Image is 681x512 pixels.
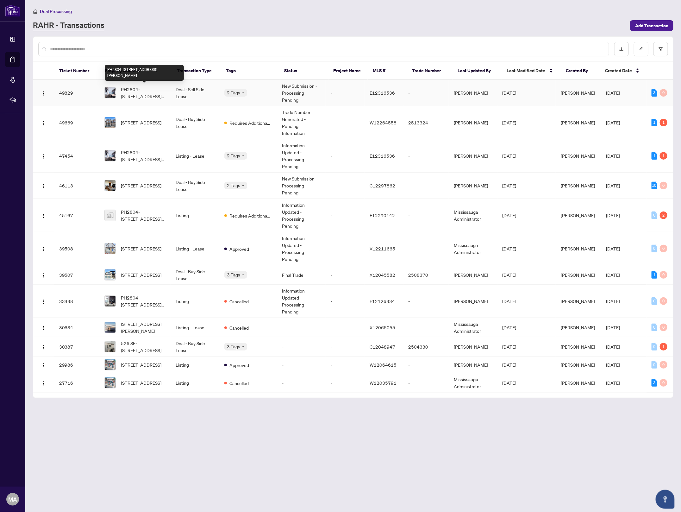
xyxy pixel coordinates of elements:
span: [DATE] [606,120,620,125]
span: [PERSON_NAME] [561,153,595,159]
span: 3 Tags [227,271,240,278]
th: Created Date [600,62,646,80]
span: [PERSON_NAME] [561,212,595,218]
td: [PERSON_NAME] [449,173,497,199]
td: 47454 [54,139,99,173]
td: 30634 [54,318,99,337]
button: download [614,42,629,56]
img: Logo [41,213,46,218]
td: 2504330 [403,337,449,357]
span: [PERSON_NAME] [561,325,595,330]
img: Logo [41,326,46,331]
button: Logo [38,243,48,254]
span: X12211665 [370,246,395,251]
span: [DATE] [606,153,620,159]
td: Listing - Lease [171,232,219,265]
span: [DATE] [503,380,516,386]
td: - [326,80,365,106]
span: [STREET_ADDRESS] [121,119,161,126]
td: - [277,357,326,373]
span: E12290142 [370,212,395,218]
img: thumbnail-img [105,210,116,221]
img: thumbnail-img [105,269,116,280]
td: - [403,232,449,265]
th: Created By [561,62,600,80]
span: [DATE] [606,90,620,96]
img: Logo [41,363,46,368]
span: W12064615 [370,362,397,368]
td: Mississauga Administrator [449,199,497,232]
span: [PERSON_NAME] [561,362,595,368]
span: [DATE] [503,183,516,188]
button: Logo [38,210,48,220]
span: down [241,273,245,276]
span: Approved [229,362,249,369]
th: Trade Number [407,62,453,80]
span: PH2804-[STREET_ADDRESS][PERSON_NAME] [121,294,166,308]
span: Cancelled [229,380,249,387]
td: Deal - Sell Side Lease [171,80,219,106]
td: 49669 [54,106,99,139]
td: - [326,173,365,199]
td: - [326,199,365,232]
div: 0 [660,271,667,279]
span: Cancelled [229,324,249,331]
span: [STREET_ADDRESS] [121,182,161,189]
img: Logo [41,299,46,304]
td: - [326,285,365,318]
span: [DATE] [606,325,620,330]
td: - [277,373,326,393]
button: Logo [38,342,48,352]
td: [PERSON_NAME] [449,139,497,173]
td: [PERSON_NAME] [449,106,497,139]
button: Logo [38,378,48,388]
th: Last Updated By [453,62,502,80]
span: 2 Tags [227,152,240,159]
div: 1 [652,271,657,279]
span: [DATE] [503,246,516,251]
span: [DATE] [503,362,516,368]
img: thumbnail-img [105,359,116,370]
img: thumbnail-img [105,117,116,128]
span: [PERSON_NAME] [561,90,595,96]
img: Logo [41,345,46,350]
span: E12316536 [370,153,395,159]
span: [DATE] [606,344,620,350]
span: [PERSON_NAME] [561,380,595,386]
th: Property Address [100,62,172,80]
span: MA [8,495,17,504]
td: Mississauga Administrator [449,373,497,393]
span: [DATE] [606,212,620,218]
td: - [277,318,326,337]
span: [STREET_ADDRESS] [121,245,161,252]
span: 2 Tags [227,89,240,96]
span: [DATE] [606,246,620,251]
td: Deal - Buy Side Lease [171,337,219,357]
div: 0 [660,89,667,97]
td: [PERSON_NAME] [449,285,497,318]
div: 3 [652,89,657,97]
td: - [403,173,449,199]
span: Cancelled [229,298,249,305]
td: - [403,139,449,173]
span: C12048947 [370,344,395,350]
th: Transaction Type [172,62,221,80]
span: Created Date [605,67,632,74]
span: edit [639,47,643,51]
span: down [241,154,245,157]
span: E12316536 [370,90,395,96]
button: Logo [38,322,48,332]
button: Logo [38,88,48,98]
td: Information Updated - Processing Pending [277,139,326,173]
td: - [403,285,449,318]
span: PH2804-[STREET_ADDRESS][PERSON_NAME] [121,208,166,222]
button: edit [634,42,648,56]
td: Information Updated - Processing Pending [277,232,326,265]
td: 49829 [54,80,99,106]
span: down [241,184,245,187]
div: PH2804-[STREET_ADDRESS][PERSON_NAME] [105,65,184,81]
span: down [241,345,245,348]
td: - [326,232,365,265]
a: RAHR - Transactions [33,20,104,31]
span: [DATE] [503,212,516,218]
